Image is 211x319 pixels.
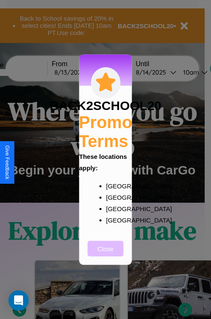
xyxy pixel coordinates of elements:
[106,180,122,191] p: [GEOGRAPHIC_DATA]
[106,191,122,203] p: [GEOGRAPHIC_DATA]
[4,145,10,180] div: Give Feedback
[49,98,161,113] h3: BACK2SCHOOL20
[88,241,124,256] button: Close
[79,153,127,171] b: These locations apply:
[8,290,29,311] div: Open Intercom Messenger
[106,203,122,214] p: [GEOGRAPHIC_DATA]
[106,214,122,225] p: [GEOGRAPHIC_DATA]
[79,113,133,150] h2: Promo Terms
